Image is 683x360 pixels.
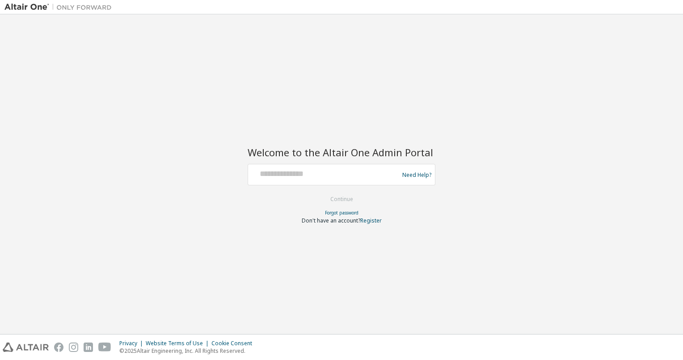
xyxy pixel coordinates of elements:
img: altair_logo.svg [3,343,49,352]
span: Don't have an account? [302,217,360,224]
img: instagram.svg [69,343,78,352]
a: Forgot password [325,210,358,216]
img: Altair One [4,3,116,12]
img: facebook.svg [54,343,63,352]
a: Register [360,217,382,224]
img: linkedin.svg [84,343,93,352]
div: Website Terms of Use [146,340,211,347]
div: Privacy [119,340,146,347]
div: Cookie Consent [211,340,257,347]
img: youtube.svg [98,343,111,352]
h2: Welcome to the Altair One Admin Portal [248,146,435,159]
a: Need Help? [402,175,431,175]
p: © 2025 Altair Engineering, Inc. All Rights Reserved. [119,347,257,355]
